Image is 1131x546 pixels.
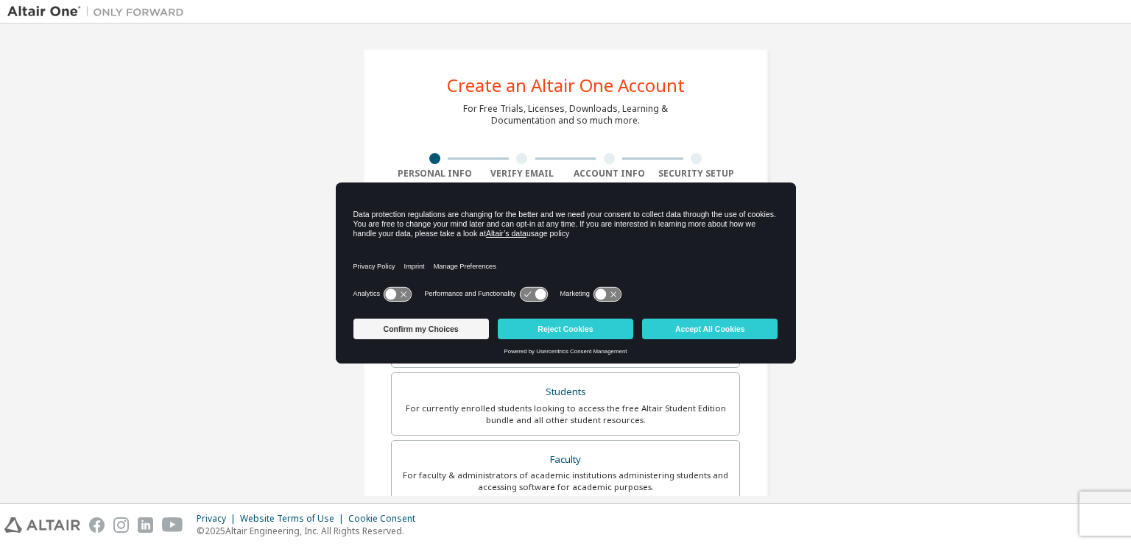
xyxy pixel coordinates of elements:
[4,517,80,533] img: altair_logo.svg
[7,4,191,19] img: Altair One
[113,517,129,533] img: instagram.svg
[479,168,566,180] div: Verify Email
[89,517,105,533] img: facebook.svg
[138,517,153,533] img: linkedin.svg
[401,450,730,470] div: Faculty
[401,382,730,403] div: Students
[447,77,685,94] div: Create an Altair One Account
[240,513,348,525] div: Website Terms of Use
[653,168,741,180] div: Security Setup
[401,403,730,426] div: For currently enrolled students looking to access the free Altair Student Edition bundle and all ...
[565,168,653,180] div: Account Info
[401,469,730,493] div: For faculty & administrators of academic institutions administering students and accessing softwa...
[197,513,240,525] div: Privacy
[391,168,479,180] div: Personal Info
[463,103,668,127] div: For Free Trials, Licenses, Downloads, Learning & Documentation and so much more.
[348,513,424,525] div: Cookie Consent
[162,517,183,533] img: youtube.svg
[197,525,424,537] p: © 2025 Altair Engineering, Inc. All Rights Reserved.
